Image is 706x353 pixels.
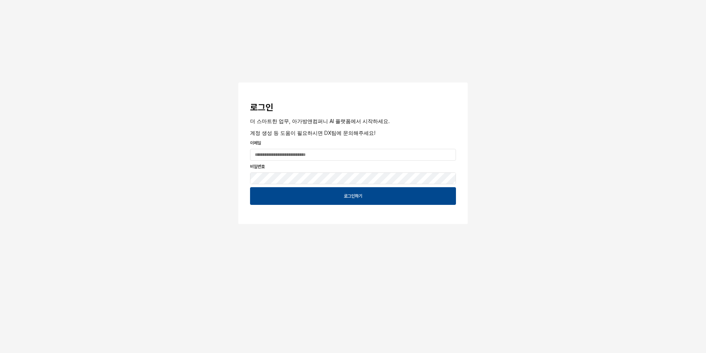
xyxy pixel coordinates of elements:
[250,117,456,125] p: 더 스마트한 업무, 아가방앤컴퍼니 AI 플랫폼에서 시작하세요.
[250,129,456,137] p: 계정 생성 등 도움이 필요하시면 DX팀에 문의해주세요!
[250,140,456,146] p: 이메일
[344,193,362,199] p: 로그인하기
[250,187,456,205] button: 로그인하기
[250,102,456,113] h3: 로그인
[250,163,456,170] p: 비밀번호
